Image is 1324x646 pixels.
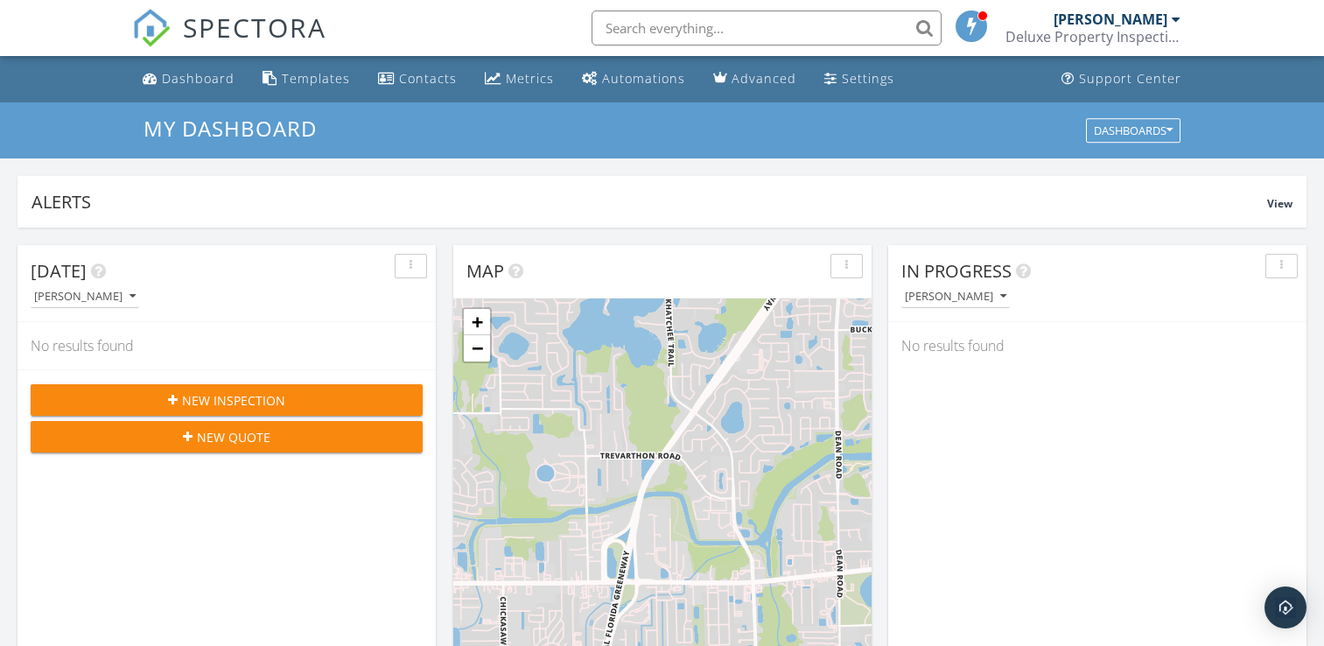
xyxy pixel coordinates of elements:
[18,322,436,369] div: No results found
[1054,11,1167,28] div: [PERSON_NAME]
[1094,124,1173,137] div: Dashboards
[901,259,1012,283] span: In Progress
[32,190,1267,214] div: Alerts
[842,70,894,87] div: Settings
[575,63,692,95] a: Automations (Basic)
[732,70,796,87] div: Advanced
[162,70,235,87] div: Dashboard
[282,70,350,87] div: Templates
[1005,28,1180,46] div: Deluxe Property Inspections
[132,9,171,47] img: The Best Home Inspection Software - Spectora
[256,63,357,95] a: Templates
[888,322,1306,369] div: No results found
[466,259,504,283] span: Map
[34,291,136,303] div: [PERSON_NAME]
[31,421,423,453] button: New Quote
[31,285,139,309] button: [PERSON_NAME]
[31,384,423,416] button: New Inspection
[464,335,490,362] a: Zoom out
[706,63,803,95] a: Advanced
[592,11,942,46] input: Search everything...
[506,70,554,87] div: Metrics
[31,259,87,283] span: [DATE]
[905,291,1006,303] div: [PERSON_NAME]
[464,309,490,335] a: Zoom in
[371,63,464,95] a: Contacts
[901,285,1010,309] button: [PERSON_NAME]
[144,114,317,143] span: My Dashboard
[817,63,901,95] a: Settings
[1086,118,1180,143] button: Dashboards
[1079,70,1181,87] div: Support Center
[478,63,561,95] a: Metrics
[183,9,326,46] span: SPECTORA
[1054,63,1188,95] a: Support Center
[132,24,326,60] a: SPECTORA
[602,70,685,87] div: Automations
[1267,196,1292,211] span: View
[399,70,457,87] div: Contacts
[182,391,285,410] span: New Inspection
[136,63,242,95] a: Dashboard
[197,428,270,446] span: New Quote
[1264,586,1306,628] div: Open Intercom Messenger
